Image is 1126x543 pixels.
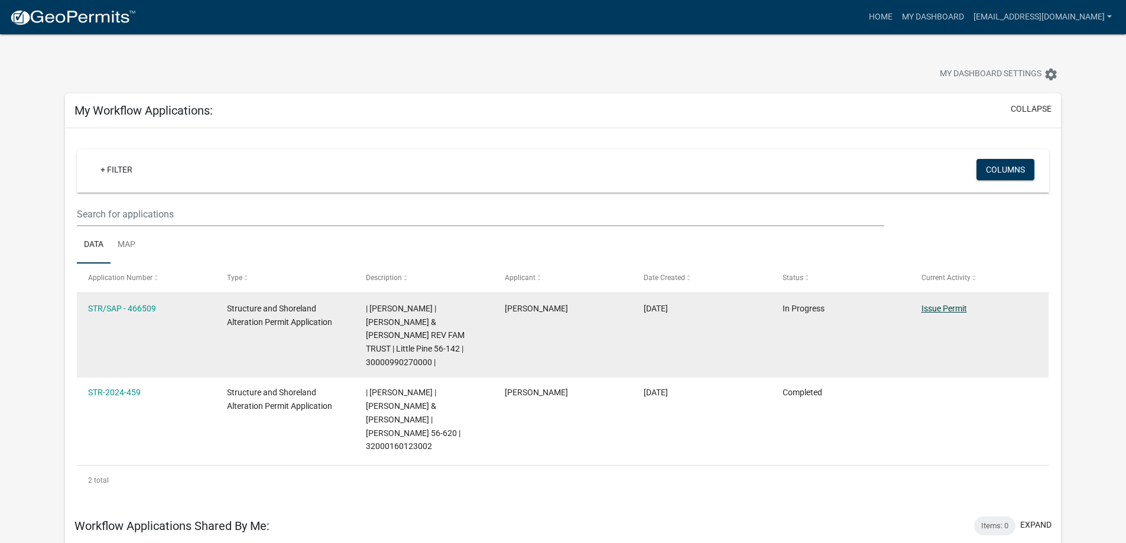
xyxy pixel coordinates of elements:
span: Application Number [88,274,152,282]
span: Type [227,274,242,282]
span: Description [366,274,402,282]
span: | Alexis Newark | DACIA SCIARRONE & C DRUMMOND | Rose 56-620 | 32000160123002 [366,388,460,451]
h5: Workflow Applications Shared By Me: [74,519,270,533]
span: Completed [783,388,822,397]
span: Current Activity [921,274,971,282]
button: expand [1020,519,1052,531]
span: Brandon Nelson [505,304,568,313]
a: [EMAIL_ADDRESS][DOMAIN_NAME] [969,6,1117,28]
input: Search for applications [77,202,884,226]
span: 08/20/2025 [644,304,668,313]
span: Structure and Shoreland Alteration Permit Application [227,388,332,411]
span: In Progress [783,304,825,313]
span: Brandon Nelson [505,388,568,397]
div: collapse [65,128,1061,507]
a: Home [864,6,897,28]
span: Date Created [644,274,685,282]
div: 2 total [77,466,1049,495]
span: My Dashboard Settings [940,67,1041,82]
datatable-header-cell: Date Created [632,264,771,292]
a: Map [111,226,142,264]
i: settings [1044,67,1058,82]
a: Data [77,226,111,264]
datatable-header-cell: Applicant [494,264,632,292]
datatable-header-cell: Description [355,264,494,292]
a: STR-2024-459 [88,388,141,397]
button: My Dashboard Settingssettings [930,63,1067,86]
a: STR/SAP - 466509 [88,304,156,313]
button: Columns [976,159,1034,180]
div: Items: 0 [974,516,1015,535]
datatable-header-cell: Current Activity [910,264,1049,292]
a: + Filter [91,159,142,180]
datatable-header-cell: Type [216,264,355,292]
span: | Andrea Perales | BURTON & JUDITH PARRY REV FAM TRUST | Little Pine 56-142 | 30000990270000 | [366,304,465,367]
a: Issue Permit [921,304,967,313]
datatable-header-cell: Status [771,264,910,292]
span: Structure and Shoreland Alteration Permit Application [227,304,332,327]
datatable-header-cell: Application Number [77,264,216,292]
span: Status [783,274,803,282]
span: 07/25/2024 [644,388,668,397]
a: My Dashboard [897,6,969,28]
h5: My Workflow Applications: [74,103,213,118]
span: Applicant [505,274,536,282]
button: collapse [1011,103,1052,115]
